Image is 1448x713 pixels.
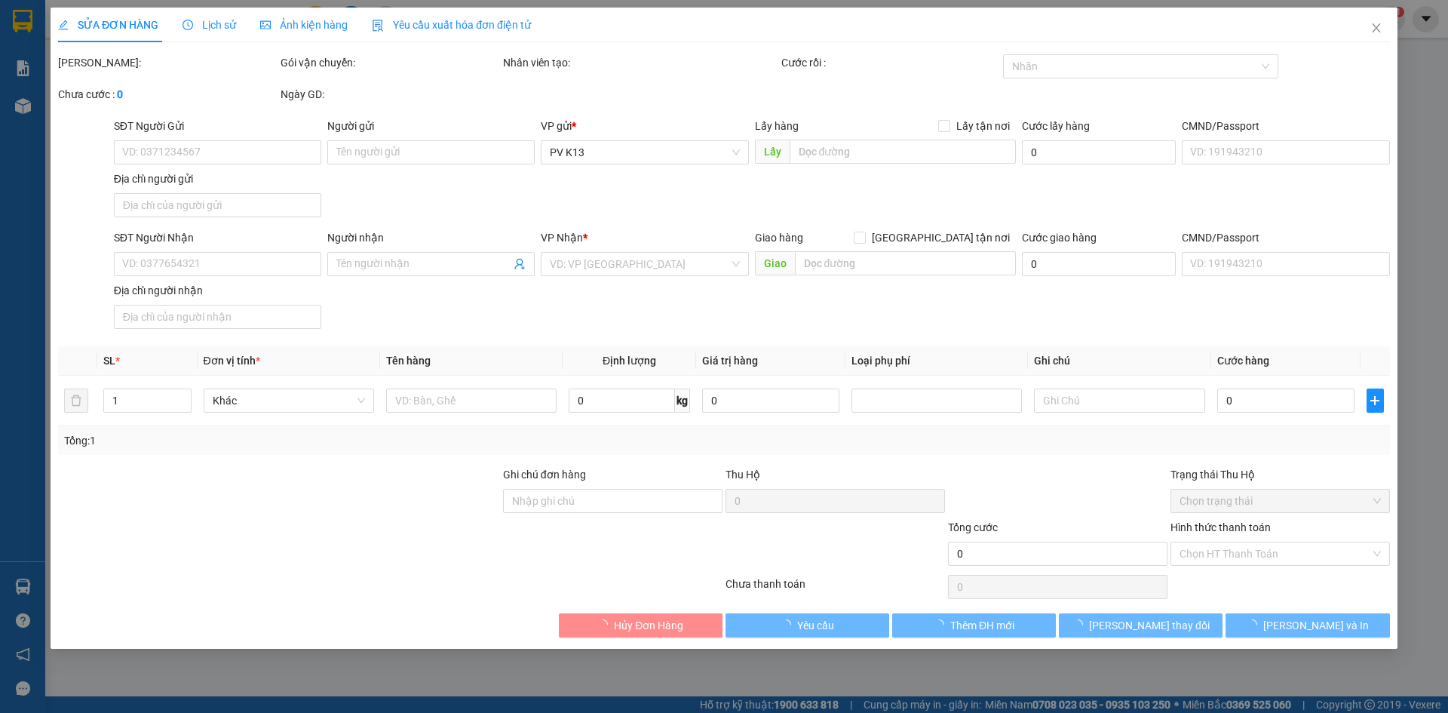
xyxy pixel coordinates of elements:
[614,617,683,634] span: Hủy Đơn Hàng
[114,118,321,134] div: SĐT Người Gửi
[541,232,584,244] span: VP Nhận
[281,86,500,103] div: Ngày GD:
[114,171,321,187] div: Địa chỉ người gửi
[1247,619,1263,630] span: loading
[755,232,803,244] span: Giao hàng
[1035,389,1205,413] input: Ghi Chú
[790,140,1016,164] input: Dọc đường
[64,389,88,413] button: delete
[386,389,557,413] input: VD: Bàn, Ghế
[1170,521,1271,533] label: Hình thức thanh toán
[503,489,722,513] input: Ghi chú đơn hàng
[503,54,778,71] div: Nhân viên tạo:
[64,432,559,449] div: Tổng: 1
[724,576,946,602] div: Chưa thanh toán
[1059,613,1223,638] button: [PERSON_NAME] thay đổi
[781,54,1001,71] div: Cước rồi :
[1089,617,1210,634] span: [PERSON_NAME] thay đổi
[1170,466,1390,483] div: Trạng thái Thu Hộ
[1263,617,1369,634] span: [PERSON_NAME] và In
[1029,346,1211,376] th: Ghi chú
[327,229,535,246] div: Người nhận
[726,469,760,481] span: Thu Hộ
[795,251,1016,275] input: Dọc đường
[213,389,365,412] span: Khác
[114,193,321,217] input: Địa chỉ của người gửi
[1217,355,1269,367] span: Cước hàng
[183,19,236,31] span: Lịch sử
[204,355,260,367] span: Đơn vị tính
[514,258,526,270] span: user-add
[58,86,278,103] div: Chưa cước :
[755,251,795,275] span: Giao
[503,469,586,481] label: Ghi chú đơn hàng
[386,355,431,367] span: Tên hàng
[845,346,1028,376] th: Loại phụ phí
[597,619,614,630] span: loading
[797,617,834,634] span: Yêu cầu
[114,305,321,329] input: Địa chỉ của người nhận
[950,118,1016,134] span: Lấy tận nơi
[1022,232,1097,244] label: Cước giao hàng
[1370,22,1382,34] span: close
[755,120,799,132] span: Lấy hàng
[327,118,535,134] div: Người gửi
[372,19,531,31] span: Yêu cầu xuất hóa đơn điện tử
[1367,389,1383,413] button: plus
[114,282,321,299] div: Địa chỉ người nhận
[702,355,758,367] span: Giá trị hàng
[1072,619,1089,630] span: loading
[755,140,790,164] span: Lấy
[551,141,740,164] span: PV K13
[948,521,998,533] span: Tổng cước
[1226,613,1390,638] button: [PERSON_NAME] và In
[260,20,271,30] span: picture
[1180,490,1381,512] span: Chọn trạng thái
[260,19,348,31] span: Ảnh kiện hàng
[114,229,321,246] div: SĐT Người Nhận
[58,19,158,31] span: SỬA ĐƠN HÀNG
[726,613,889,638] button: Yêu cầu
[58,20,69,30] span: edit
[372,20,384,32] img: icon
[58,54,278,71] div: [PERSON_NAME]:
[117,88,123,100] b: 0
[866,229,1016,246] span: [GEOGRAPHIC_DATA] tận nơi
[104,355,116,367] span: SL
[1022,140,1176,164] input: Cước lấy hàng
[1022,120,1090,132] label: Cước lấy hàng
[1182,229,1389,246] div: CMND/Passport
[1022,252,1176,276] input: Cước giao hàng
[183,20,193,30] span: clock-circle
[950,617,1014,634] span: Thêm ĐH mới
[892,613,1056,638] button: Thêm ĐH mới
[1182,118,1389,134] div: CMND/Passport
[1367,395,1382,407] span: plus
[603,355,656,367] span: Định lượng
[934,619,950,630] span: loading
[541,118,749,134] div: VP gửi
[1355,8,1397,50] button: Close
[559,613,722,638] button: Hủy Đơn Hàng
[281,54,500,71] div: Gói vận chuyển:
[781,619,797,630] span: loading
[675,389,690,413] span: kg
